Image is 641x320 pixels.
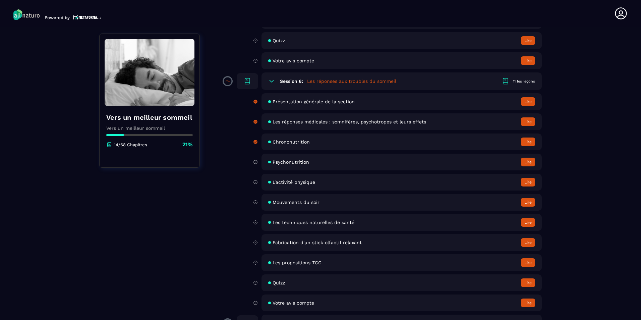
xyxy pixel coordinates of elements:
span: Présentation générale de la section [273,99,355,104]
span: Quizz [273,38,285,43]
span: Votre avis compte [273,58,314,63]
span: Fabrication d'un stick olfactif relaxant [273,240,362,245]
button: Lire [521,138,535,146]
span: Chrononutrition [273,139,310,145]
span: Quizz [273,280,285,285]
img: banner [105,39,194,106]
button: Lire [521,218,535,227]
h5: Les réponses aux troubles du sommeil [307,78,396,85]
span: Votre avis compte [273,300,314,306]
p: Powered by [45,15,70,20]
button: Lire [521,117,535,126]
p: 14/68 Chapitres [114,142,147,147]
button: Lire [521,178,535,186]
img: logo-branding [13,9,40,20]
button: Lire [521,238,535,247]
p: 0% [226,80,230,83]
div: 11 les leçons [513,79,535,84]
span: Psychonutrition [273,159,309,165]
button: Lire [521,299,535,307]
h4: Vers un meilleur sommeil [106,113,193,122]
button: Lire [521,97,535,106]
span: Mouvements du soir [273,200,319,205]
button: Lire [521,158,535,166]
button: Lire [521,258,535,267]
button: Lire [521,56,535,65]
p: Vers un meilleur sommeil [106,125,193,131]
img: logo [73,14,101,20]
span: Les réponses médicales : somnifères, psychotropes et leurs effets [273,119,426,124]
h6: Session 6: [280,78,303,84]
button: Lire [521,278,535,287]
span: L'activité physique [273,179,315,185]
p: 21% [182,141,193,148]
button: Lire [521,198,535,207]
span: Les propositions TCC [273,260,322,265]
button: Lire [521,36,535,45]
span: Les techniques naturelles de santé [273,220,354,225]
